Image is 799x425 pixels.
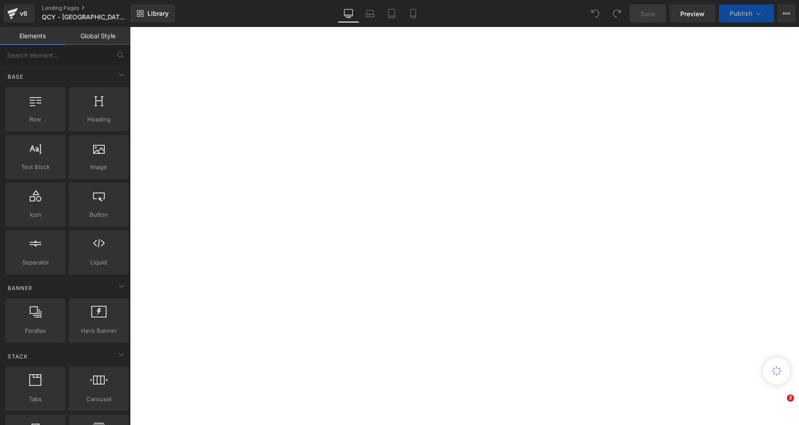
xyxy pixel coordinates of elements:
button: More [777,4,795,22]
span: Row [8,115,62,124]
span: Liquid [71,258,126,267]
span: Save [640,9,655,18]
span: QCY - [GEOGRAPHIC_DATA]® | BAG PRA VOCÊ [42,13,128,21]
iframe: Intercom live chat [768,394,790,416]
a: Landing Pages [42,4,145,12]
button: Publish [719,4,774,22]
span: Publish [730,10,752,17]
a: Tablet [381,4,402,22]
span: Heading [71,115,126,124]
span: Base [7,72,24,81]
span: Preview [680,9,705,18]
a: v6 [4,4,35,22]
span: Button [71,210,126,219]
a: Global Style [65,27,130,45]
span: Image [71,162,126,172]
span: Banner [7,284,33,292]
div: v6 [18,8,29,19]
span: 2 [787,394,794,402]
span: Separator [8,258,62,267]
a: Desktop [338,4,359,22]
button: Redo [608,4,626,22]
span: Text Block [8,162,62,172]
span: Icon [8,210,62,219]
span: Parallax [8,326,62,336]
a: New Library [130,4,175,22]
span: Tabs [8,394,62,404]
a: Mobile [402,4,424,22]
span: Stack [7,352,29,361]
a: Laptop [359,4,381,22]
button: Undo [586,4,604,22]
span: Library [147,9,169,18]
span: Hero Banner [71,326,126,336]
span: Carousel [71,394,126,404]
a: Preview [670,4,715,22]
